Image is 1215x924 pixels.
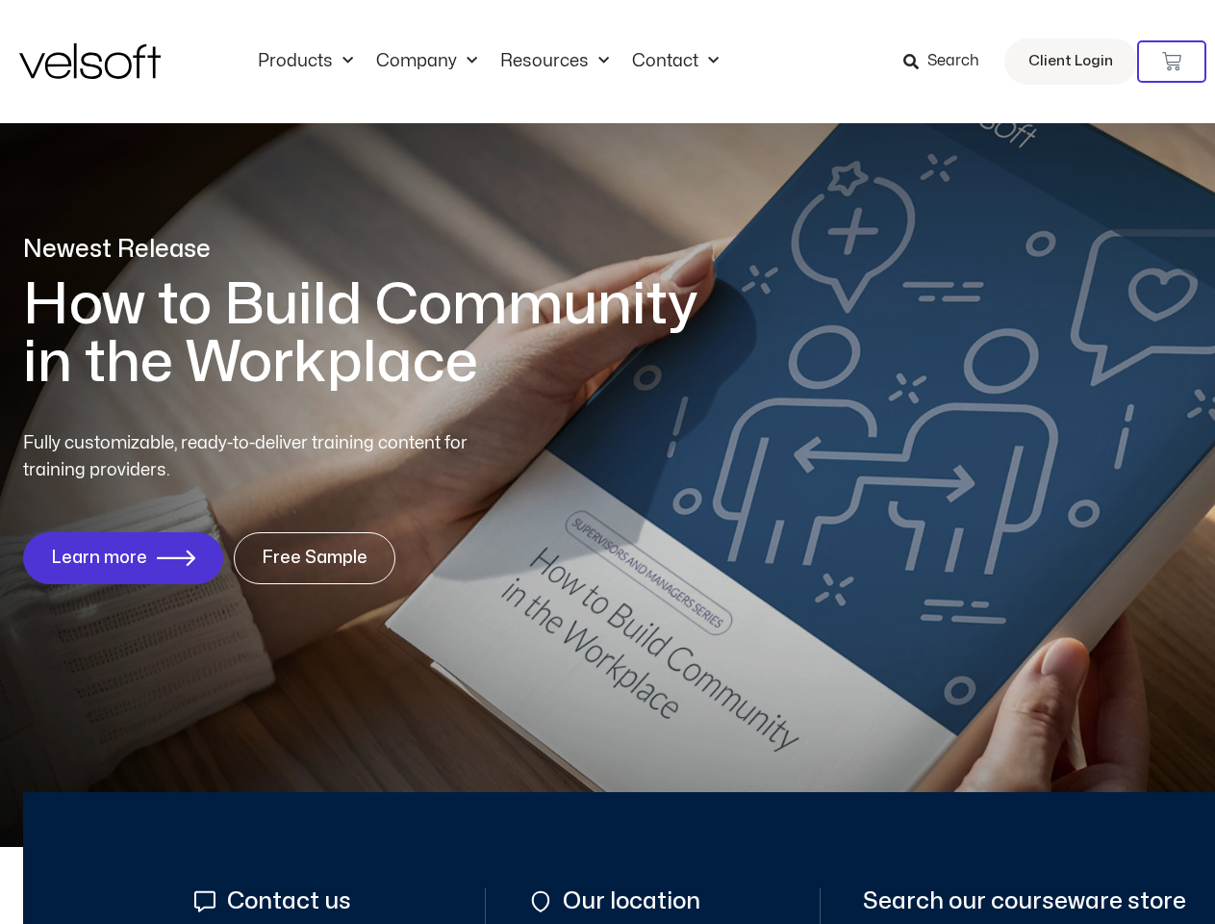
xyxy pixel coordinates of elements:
[558,888,700,914] span: Our location
[246,51,365,72] a: ProductsMenu Toggle
[23,276,725,392] h1: How to Build Community in the Workplace
[23,532,223,584] a: Learn more
[19,43,161,79] img: Velsoft Training Materials
[234,532,395,584] a: Free Sample
[1004,38,1137,85] a: Client Login
[222,888,351,914] span: Contact us
[863,888,1186,914] span: Search our courseware store
[620,51,730,72] a: ContactMenu Toggle
[903,45,993,78] a: Search
[51,549,147,568] span: Learn more
[1028,49,1113,74] span: Client Login
[246,51,730,72] nav: Menu
[365,51,489,72] a: CompanyMenu Toggle
[489,51,620,72] a: ResourcesMenu Toggle
[23,233,725,267] p: Newest Release
[23,430,502,484] p: Fully customizable, ready-to-deliver training content for training providers.
[262,549,367,568] span: Free Sample
[927,49,979,74] span: Search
